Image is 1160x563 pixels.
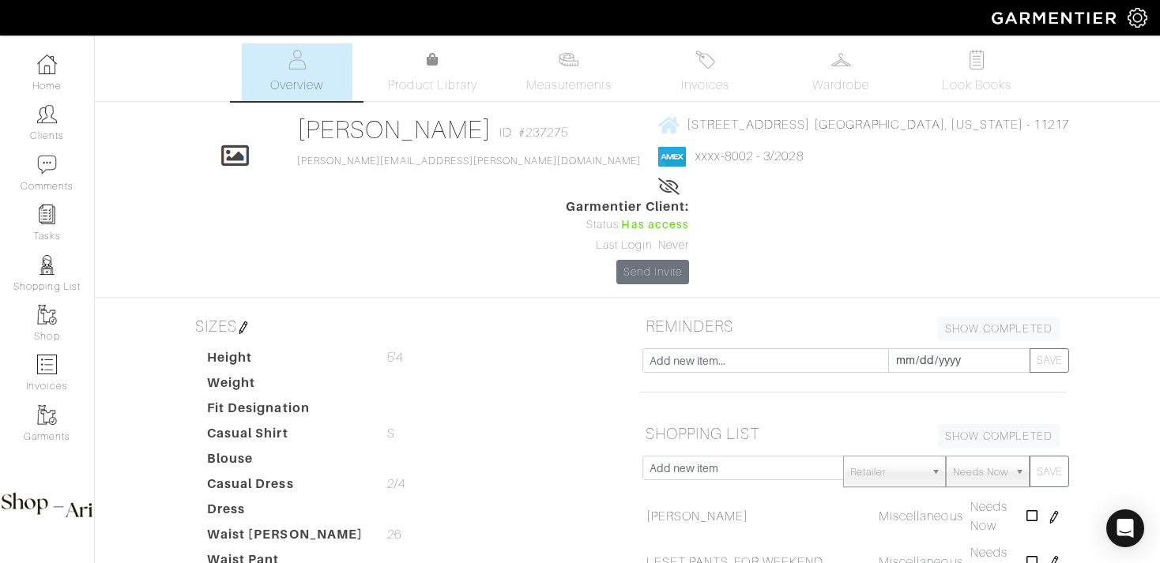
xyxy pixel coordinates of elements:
img: orders-icon-0abe47150d42831381b5fb84f609e132dff9fe21cb692f30cb5eec754e2cba89.png [37,355,57,374]
span: 2/4 [387,475,405,494]
span: Wardrobe [812,76,869,95]
span: Needs Now [970,500,1007,533]
a: [PERSON_NAME] [297,115,492,144]
h5: SIZES [189,310,616,342]
input: Add new item... [642,348,889,373]
img: garments-icon-b7da505a4dc4fd61783c78ac3ca0ef83fa9d6f193b1c9dc38574b1d14d53ca28.png [37,305,57,325]
a: Product Library [378,51,488,95]
h5: REMINDERS [639,310,1066,342]
a: [PERSON_NAME] [646,507,749,526]
img: todo-9ac3debb85659649dc8f770b8b6100bb5dab4b48dedcbae339e5042a72dfd3cc.svg [967,50,987,69]
span: 26 [387,525,401,544]
div: Open Intercom Messenger [1106,509,1144,547]
img: pen-cf24a1663064a2ec1b9c1bd2387e9de7a2fa800b781884d57f21acf72779bad2.png [1048,511,1060,524]
span: Has access [621,216,689,234]
img: basicinfo-40fd8af6dae0f16599ec9e87c0ef1c0a1fdea2edbe929e3d69a839185d80c458.svg [287,50,307,69]
span: S [387,424,395,443]
dt: Casual Shirt [195,424,375,449]
div: Last Login: Never [566,237,689,254]
dt: Waist [PERSON_NAME] [195,525,375,550]
span: [STREET_ADDRESS] [GEOGRAPHIC_DATA], [US_STATE] - 11217 [687,118,1070,132]
button: SAVE [1030,348,1069,373]
img: gear-icon-white-bd11855cb880d31180b6d7d6211b90ccbf57a29d726f0c71d8c61bd08dd39cc2.png [1128,8,1147,28]
a: Look Books [921,43,1032,101]
span: Product Library [388,76,477,95]
dt: Dress [195,500,375,525]
img: measurements-466bbee1fd09ba9460f595b01e5d73f9e2bff037440d3c8f018324cb6cdf7a4a.svg [559,50,578,69]
img: american_express-1200034d2e149cdf2cc7894a33a747db654cf6f8355cb502592f1d228b2ac700.png [658,147,686,167]
span: Look Books [942,76,1012,95]
img: stylists-icon-eb353228a002819b7ec25b43dbf5f0378dd9e0616d9560372ff212230b889e62.png [37,255,57,275]
a: xxxx-8002 - 3/2028 [695,149,804,163]
dt: Casual Dress [195,475,375,500]
a: Overview [242,43,352,101]
img: wardrobe-487a4870c1b7c33e795ec22d11cfc2ed9d08956e64fb3008fe2437562e282088.svg [831,50,851,69]
div: Status: [566,216,689,234]
span: Garmentier Client: [566,197,689,216]
span: Measurements [526,76,612,95]
span: Retailer [850,456,925,488]
img: clients-icon-6bae9207a08558b7cb47a8932f037763ab4055f8c8b6bfacd5dc20c3e0201464.png [37,104,57,124]
dt: Fit Designation [195,399,375,424]
a: [STREET_ADDRESS] [GEOGRAPHIC_DATA], [US_STATE] - 11217 [658,114,1070,134]
img: garments-icon-b7da505a4dc4fd61783c78ac3ca0ef83fa9d6f193b1c9dc38574b1d14d53ca28.png [37,405,57,425]
span: Invoices [681,76,729,95]
dt: Height [195,348,375,373]
button: SAVE [1030,456,1069,487]
a: SHOW COMPLETED [938,424,1060,449]
img: comment-icon-a0a6a9ef722e966f86d9cbdc48e553b5cf19dbc54f86b18d962a5391bc8f6eb6.png [37,155,57,175]
span: 5'4 [387,348,403,367]
dt: Blouse [195,449,375,475]
span: Overview [270,76,323,95]
a: Send Invite [616,260,689,284]
img: orders-27d20c2124de7fd6de4e0e44c1d41de31381a507db9b33961299e4e07d508b8c.svg [695,50,715,69]
h5: SHOPPING LIST [639,418,1066,449]
span: ID: #237275 [499,123,568,142]
a: Invoices [650,43,760,101]
a: Wardrobe [785,43,896,101]
input: Add new item [642,456,844,480]
img: dashboard-icon-dbcd8f5a0b271acd01030246c82b418ddd0df26cd7fceb0bd07c9910d44c42f6.png [37,54,57,74]
dt: Weight [195,373,375,399]
a: Measurements [514,43,625,101]
img: garmentier-logo-header-white-b43fb05a5012e4ada735d5af1a66efaba907eab6374d6393d1fbf88cb4ef424d.png [984,4,1128,32]
span: Miscellaneous [879,509,963,524]
span: Needs Now [953,456,1008,488]
a: SHOW COMPLETED [938,317,1060,341]
a: [PERSON_NAME][EMAIL_ADDRESS][PERSON_NAME][DOMAIN_NAME] [297,156,642,167]
img: pen-cf24a1663064a2ec1b9c1bd2387e9de7a2fa800b781884d57f21acf72779bad2.png [237,321,250,334]
img: reminder-icon-8004d30b9f0a5d33ae49ab947aed9ed385cf756f9e5892f1edd6e32f2345188e.png [37,205,57,224]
